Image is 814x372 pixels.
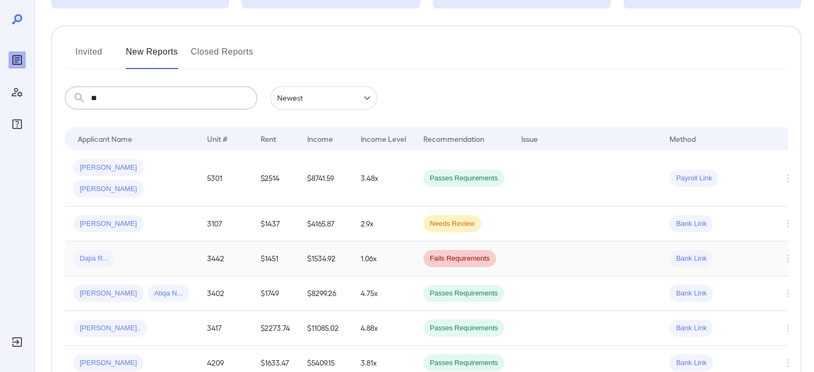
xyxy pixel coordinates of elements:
button: Row Actions [780,285,797,302]
td: $8299.26 [299,276,352,311]
span: Bank Link [670,219,713,229]
div: Issue [521,132,538,145]
span: Passes Requirements [423,289,504,299]
span: Fails Requirements [423,254,496,264]
td: 1.06x [352,241,415,276]
div: Manage Users [9,83,26,101]
span: [PERSON_NAME] [73,219,143,229]
td: $4165.87 [299,207,352,241]
span: Dajia R... [73,254,115,264]
td: 5301 [199,150,252,207]
td: $1749 [252,276,299,311]
button: Row Actions [780,215,797,232]
td: $1534.92 [299,241,352,276]
div: Reports [9,51,26,69]
div: Income Level [361,132,406,145]
span: Passes Requirements [423,358,504,368]
button: Row Actions [780,170,797,187]
span: [PERSON_NAME] [73,184,143,194]
td: 3.48x [352,150,415,207]
span: [PERSON_NAME] [73,289,143,299]
span: [PERSON_NAME] [73,163,143,173]
td: 3442 [199,241,252,276]
td: $2273.74 [252,311,299,346]
div: Unit # [207,132,227,145]
span: Bank Link [670,254,713,264]
div: Income [307,132,333,145]
td: 2.9x [352,207,415,241]
td: 3417 [199,311,252,346]
button: Row Actions [780,250,797,267]
span: Payroll Link [670,173,718,184]
td: 4.75x [352,276,415,311]
button: New Reports [126,43,178,69]
td: $2514 [252,150,299,207]
span: Passes Requirements [423,173,504,184]
div: Method [670,132,696,145]
button: Invited [65,43,113,69]
button: Row Actions [780,320,797,337]
div: Applicant Name [78,132,132,145]
span: [PERSON_NAME] [73,358,143,368]
span: [PERSON_NAME].. [73,323,147,333]
td: $8741.59 [299,150,352,207]
span: Needs Review [423,219,481,229]
span: Bank Link [670,323,713,333]
td: $11085.02 [299,311,352,346]
td: $1451 [252,241,299,276]
span: Passes Requirements [423,323,504,333]
span: Bank Link [670,358,713,368]
td: 4.88x [352,311,415,346]
div: FAQ [9,116,26,133]
span: Atiqa N... [148,289,189,299]
button: Closed Reports [191,43,254,69]
div: Newest [270,86,377,110]
td: 3402 [199,276,252,311]
td: 3107 [199,207,252,241]
button: Row Actions [780,354,797,371]
td: $1437 [252,207,299,241]
div: Log Out [9,333,26,351]
span: Bank Link [670,289,713,299]
div: Rent [261,132,278,145]
div: Recommendation [423,132,484,145]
